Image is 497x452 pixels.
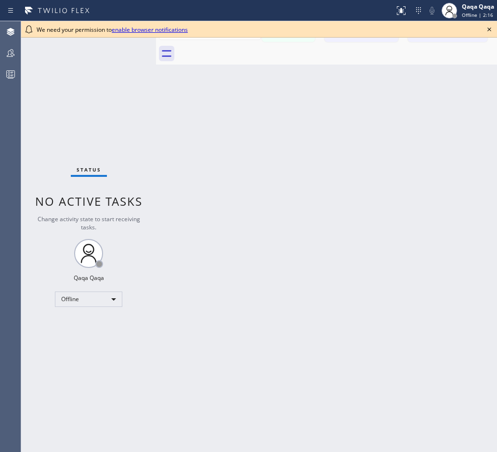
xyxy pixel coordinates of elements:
[74,274,104,282] div: Qaqa Qaqa
[77,166,101,173] span: Status
[112,26,188,34] a: enable browser notifications
[35,193,143,209] span: No active tasks
[55,292,122,307] div: Offline
[462,12,493,18] span: Offline | 2:16
[425,4,439,17] button: Mute
[37,26,188,34] span: We need your permission to
[462,2,494,11] div: Qaqa Qaqa
[38,215,140,231] span: Change activity state to start receiving tasks.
